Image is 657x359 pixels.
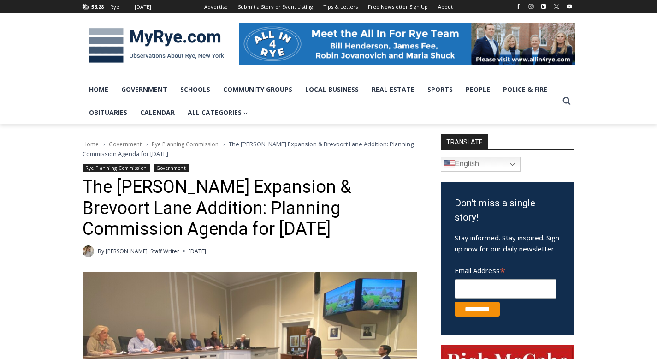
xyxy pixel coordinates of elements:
a: Police & Fire [497,78,554,101]
span: The [PERSON_NAME] Expansion & Brevoort Lane Addition: Planning Commission Agenda for [DATE] [83,140,414,157]
a: [PERSON_NAME], Staff Writer [106,247,179,255]
span: All Categories [188,108,248,118]
a: YouTube [564,1,575,12]
a: X [551,1,562,12]
span: > [145,141,148,148]
button: View Search Form [558,93,575,109]
a: Schools [174,78,217,101]
a: Government [109,140,142,148]
span: 56.28 [91,3,104,10]
a: Sports [421,78,459,101]
a: All Categories [181,101,255,124]
a: People [459,78,497,101]
a: Government [115,78,174,101]
a: Author image [83,245,94,257]
a: English [441,157,521,172]
a: Calendar [134,101,181,124]
a: Local Business [299,78,365,101]
p: Stay informed. Stay inspired. Sign up now for our daily newsletter. [455,232,561,254]
div: Rye [110,3,119,11]
a: Rye Planning Commission [152,140,219,148]
img: (PHOTO: MyRye.com Summer 2023 intern Beatrice Larzul.) [83,245,94,257]
img: MyRye.com [83,22,230,70]
img: en [444,159,455,170]
a: Facebook [513,1,524,12]
div: [DATE] [135,3,151,11]
h1: The [PERSON_NAME] Expansion & Brevoort Lane Addition: Planning Commission Agenda for [DATE] [83,177,417,240]
span: By [98,247,104,256]
a: Obituaries [83,101,134,124]
span: F [105,2,107,7]
time: [DATE] [189,247,206,256]
img: All in for Rye [239,23,575,65]
a: Real Estate [365,78,421,101]
nav: Breadcrumbs [83,139,417,158]
nav: Primary Navigation [83,78,558,125]
a: Government [154,164,189,172]
h3: Don't miss a single story! [455,196,561,225]
span: > [222,141,225,148]
a: Rye Planning Commission [83,164,150,172]
span: > [102,141,105,148]
strong: TRANSLATE [441,134,488,149]
label: Email Address [455,261,556,278]
a: Community Groups [217,78,299,101]
a: Home [83,140,99,148]
a: Instagram [526,1,537,12]
a: Linkedin [538,1,549,12]
a: Home [83,78,115,101]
